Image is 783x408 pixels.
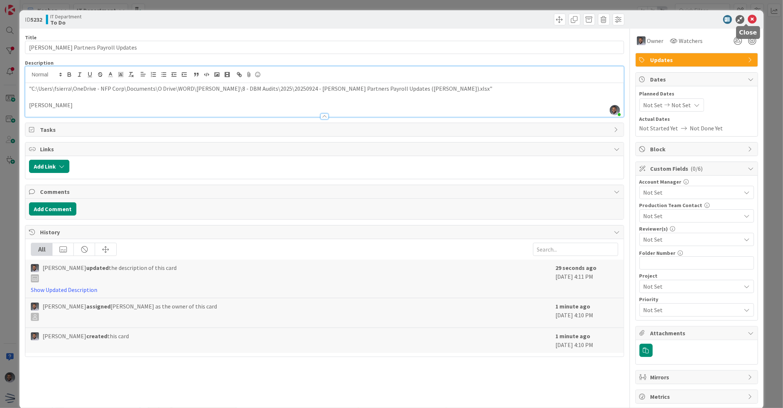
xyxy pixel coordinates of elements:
img: FS [637,36,646,45]
span: Not Started Yet [639,124,678,133]
span: Not Set [644,101,663,109]
span: Not Set [672,101,691,109]
span: Not Set [644,188,741,197]
b: 1 minute ago [556,332,591,340]
div: Account Manager [639,179,754,184]
h5: Close [739,29,757,36]
button: Add Link [29,160,69,173]
img: FS [31,332,39,340]
div: [DATE] 4:11 PM [556,263,618,294]
span: History [40,228,610,237]
div: [DATE] 4:10 PM [556,302,618,324]
span: Description [25,59,54,66]
input: Search... [533,243,618,256]
div: Reviewer(s) [639,226,754,231]
span: Watchers [679,36,703,45]
b: assigned [86,303,110,310]
img: djeBQYN5TwDXpyYgE8PwxaHb1prKLcgM.jpg [610,105,620,115]
b: 29 seconds ago [556,264,597,271]
div: Production Team Contact [639,203,754,208]
b: To Do [50,19,81,25]
b: created [86,332,107,340]
span: Mirrors [650,373,744,382]
span: [PERSON_NAME] this card [43,332,129,340]
img: FS [31,264,39,272]
span: Links [40,145,610,154]
span: IT Department [50,14,81,19]
span: Updates [650,55,744,64]
span: [PERSON_NAME] the description of this card [43,263,177,282]
label: Title [25,34,37,41]
p: [PERSON_NAME] [29,101,620,109]
span: ID [25,15,42,24]
span: Not Done Yet [690,124,723,133]
input: type card name here... [25,41,624,54]
span: Planned Dates [639,90,754,98]
span: Dates [650,75,744,84]
div: All [31,243,52,256]
span: Not Set [644,211,737,221]
span: [PERSON_NAME] [PERSON_NAME] as the owner of this card [43,302,217,321]
b: 1 minute ago [556,303,591,310]
span: Not Set [644,235,741,244]
a: Show Updated Description [31,286,97,293]
div: Priority [639,297,754,302]
span: Comments [40,187,610,196]
span: Block [650,145,744,154]
span: ( 0/6 ) [691,165,703,172]
span: Tasks [40,125,610,134]
span: Custom Fields [650,164,744,173]
span: Not Set [644,305,737,315]
button: Add Comment [29,202,76,216]
span: Actual Dates [639,115,754,123]
span: Not Set [644,281,737,292]
p: "C:\Users\fsierra\OneDrive - NFP Corp\Documents\O Drive\WORD\[PERSON_NAME]\8 - DBM Audits\2025\20... [29,84,620,93]
b: updated [86,264,109,271]
label: Folder Number [639,250,676,256]
span: Owner [647,36,664,45]
img: FS [31,303,39,311]
div: [DATE] 4:10 PM [556,332,618,349]
span: Metrics [650,392,744,401]
div: Project [639,273,754,278]
span: Attachments [650,329,744,337]
b: 5232 [30,16,42,23]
